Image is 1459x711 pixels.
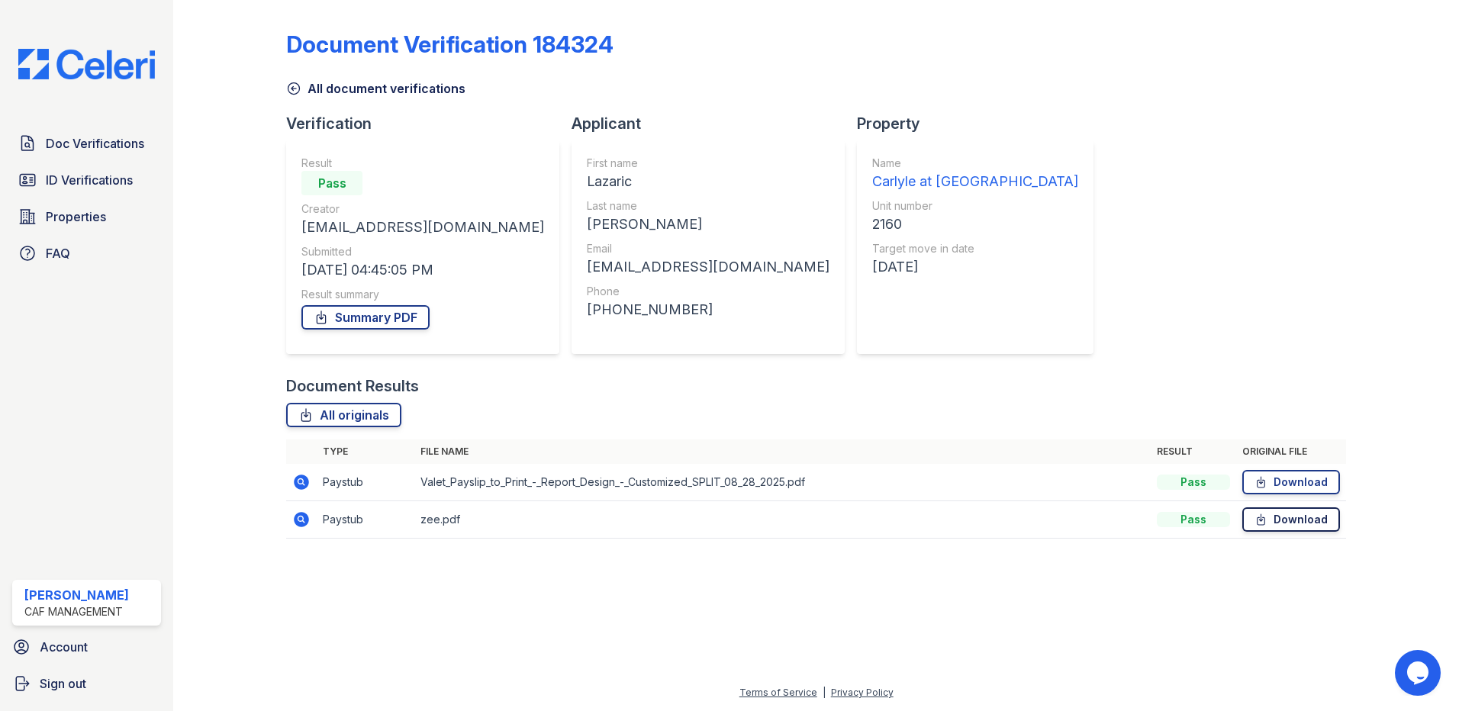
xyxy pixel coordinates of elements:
[286,375,419,397] div: Document Results
[414,439,1151,464] th: File name
[587,214,829,235] div: [PERSON_NAME]
[587,299,829,320] div: [PHONE_NUMBER]
[872,241,1078,256] div: Target move in date
[6,632,167,662] a: Account
[1157,512,1230,527] div: Pass
[301,287,544,302] div: Result summary
[872,256,1078,278] div: [DATE]
[831,687,894,698] a: Privacy Policy
[414,464,1151,501] td: Valet_Payslip_to_Print_-_Report_Design_-_Customized_SPLIT_08_28_2025.pdf
[24,604,129,619] div: CAF Management
[572,113,857,134] div: Applicant
[1395,650,1444,696] iframe: chat widget
[872,171,1078,192] div: Carlyle at [GEOGRAPHIC_DATA]
[317,464,414,501] td: Paystub
[587,171,829,192] div: Lazaric
[24,586,129,604] div: [PERSON_NAME]
[6,49,167,79] img: CE_Logo_Blue-a8612792a0a2168367f1c8372b55b34899dd931a85d93a1a3d3e32e68fde9ad4.png
[587,256,829,278] div: [EMAIL_ADDRESS][DOMAIN_NAME]
[286,79,465,98] a: All document verifications
[823,687,826,698] div: |
[301,244,544,259] div: Submitted
[46,244,70,262] span: FAQ
[286,31,614,58] div: Document Verification 184324
[587,156,829,171] div: First name
[301,217,544,238] div: [EMAIL_ADDRESS][DOMAIN_NAME]
[1236,439,1346,464] th: Original file
[414,501,1151,539] td: zee.pdf
[301,171,362,195] div: Pass
[1151,439,1236,464] th: Result
[286,113,572,134] div: Verification
[40,674,86,693] span: Sign out
[12,165,161,195] a: ID Verifications
[317,439,414,464] th: Type
[317,501,414,539] td: Paystub
[1157,475,1230,490] div: Pass
[12,128,161,159] a: Doc Verifications
[587,284,829,299] div: Phone
[301,201,544,217] div: Creator
[872,156,1078,192] a: Name Carlyle at [GEOGRAPHIC_DATA]
[301,156,544,171] div: Result
[286,403,401,427] a: All originals
[6,668,167,699] a: Sign out
[872,198,1078,214] div: Unit number
[739,687,817,698] a: Terms of Service
[1242,470,1340,494] a: Download
[587,198,829,214] div: Last name
[1242,507,1340,532] a: Download
[301,305,430,330] a: Summary PDF
[12,238,161,269] a: FAQ
[872,156,1078,171] div: Name
[301,259,544,281] div: [DATE] 04:45:05 PM
[857,113,1106,134] div: Property
[40,638,88,656] span: Account
[46,171,133,189] span: ID Verifications
[872,214,1078,235] div: 2160
[46,208,106,226] span: Properties
[46,134,144,153] span: Doc Verifications
[12,201,161,232] a: Properties
[587,241,829,256] div: Email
